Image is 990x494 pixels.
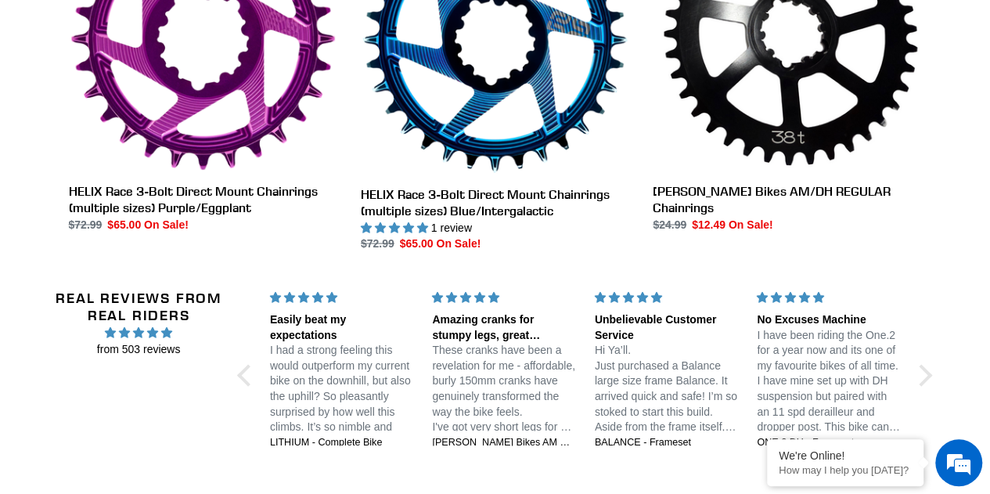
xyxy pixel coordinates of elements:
[595,289,738,305] div: 5 stars
[757,312,900,327] div: No Excuses Machine
[270,342,413,449] p: I had a strong feeling this would outperform my current bike on the downhill, but also the uphill...
[779,449,912,462] div: We're Online!
[270,435,413,449] a: LITHIUM - Complete Bike
[779,464,912,476] p: How may I help you today?
[17,86,41,110] div: Navigation go back
[270,312,413,342] div: Easily beat my expectations
[757,289,900,305] div: 5 stars
[105,88,286,108] div: Chat with us now
[757,327,900,435] p: I have been riding the One.2 for a year now and its one of my favourite bikes of all time. I have...
[432,435,575,449] a: [PERSON_NAME] Bikes AM Cranks
[49,341,228,357] span: from 503 reviews
[595,312,738,342] div: Unbelievable Customer Service
[432,342,575,435] p: These cranks have been a revelation for me - affordable, burly 150mm cranks have genuinely transf...
[432,312,575,342] div: Amazing cranks for stumpy legs, great customer service too
[432,289,575,305] div: 5 stars
[50,78,89,117] img: d_696896380_company_1647369064580_696896380
[270,289,413,305] div: 5 stars
[595,342,738,435] p: Hi Ya’ll. Just purchased a Balance large size frame Balance. It arrived quick and safe! I’m so st...
[49,289,228,323] h2: Real Reviews from Real Riders
[595,435,738,449] a: BALANCE - Frameset
[91,147,216,305] span: We're online!
[49,323,228,341] span: 4.96 stars
[257,8,294,45] div: Minimize live chat window
[8,328,298,383] textarea: Type your message and hit 'Enter'
[757,435,900,449] a: ONE.2 DH - Frameset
